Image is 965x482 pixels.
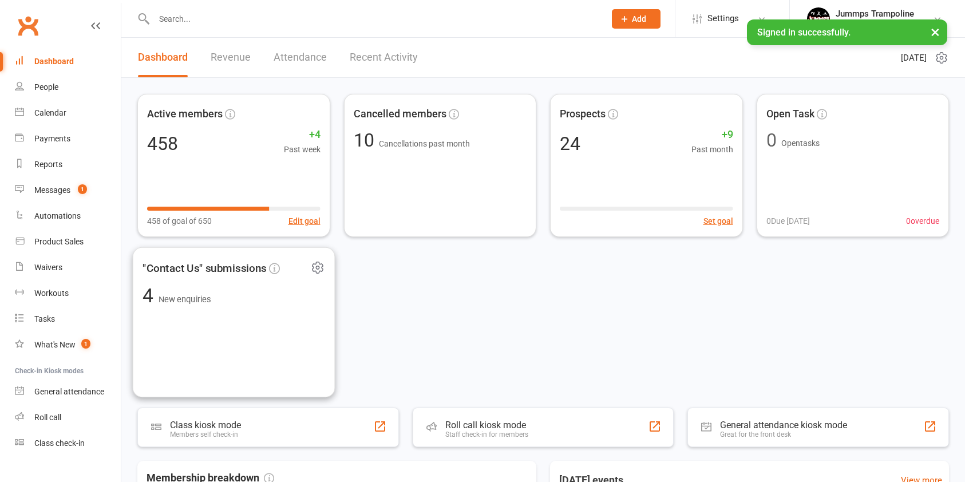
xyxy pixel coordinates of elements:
[15,379,121,405] a: General attendance kiosk mode
[34,289,69,298] div: Workouts
[632,14,646,23] span: Add
[170,420,241,430] div: Class kiosk mode
[906,215,939,227] span: 0 overdue
[15,203,121,229] a: Automations
[15,152,121,177] a: Reports
[34,340,76,349] div: What's New
[170,430,241,438] div: Members self check-in
[34,438,85,448] div: Class check-in
[34,160,62,169] div: Reports
[707,6,739,31] span: Settings
[766,131,777,149] div: 0
[147,135,178,153] div: 458
[720,430,847,438] div: Great for the front desk
[14,11,42,40] a: Clubworx
[766,106,814,123] span: Open Task
[15,430,121,456] a: Class kiosk mode
[379,139,470,148] span: Cancellations past month
[34,387,104,396] div: General attendance
[703,215,733,227] button: Set goal
[15,332,121,358] a: What's New1
[143,259,266,276] span: "Contact Us" submissions
[34,413,61,422] div: Roll call
[15,49,121,74] a: Dashboard
[147,106,223,123] span: Active members
[15,229,121,255] a: Product Sales
[691,127,733,143] span: +9
[211,38,251,77] a: Revenue
[284,127,321,143] span: +4
[34,314,55,323] div: Tasks
[34,108,66,117] div: Calendar
[836,19,933,29] div: Jummps Parkwood Pty Ltd
[274,38,327,77] a: Attendance
[350,38,418,77] a: Recent Activity
[560,135,580,153] div: 24
[34,134,70,143] div: Payments
[720,420,847,430] div: General attendance kiosk mode
[15,100,121,126] a: Calendar
[34,82,58,92] div: People
[151,11,597,27] input: Search...
[15,255,121,280] a: Waivers
[15,126,121,152] a: Payments
[34,211,81,220] div: Automations
[445,430,528,438] div: Staff check-in for members
[15,74,121,100] a: People
[15,306,121,332] a: Tasks
[901,51,927,65] span: [DATE]
[691,143,733,156] span: Past month
[354,129,379,151] span: 10
[612,9,661,29] button: Add
[925,19,946,44] button: ×
[354,106,446,123] span: Cancelled members
[15,405,121,430] a: Roll call
[34,237,84,246] div: Product Sales
[807,7,830,30] img: thumb_image1698795904.png
[766,215,810,227] span: 0 Due [DATE]
[147,215,212,227] span: 458 of goal of 650
[757,27,851,38] span: Signed in successfully.
[288,215,321,227] button: Edit goal
[560,106,606,123] span: Prospects
[159,295,211,305] span: New enquiries
[34,57,74,66] div: Dashboard
[143,285,158,307] span: 4
[445,420,528,430] div: Roll call kiosk mode
[138,38,188,77] a: Dashboard
[15,280,121,306] a: Workouts
[284,143,321,156] span: Past week
[15,177,121,203] a: Messages 1
[34,263,62,272] div: Waivers
[81,339,90,349] span: 1
[34,185,70,195] div: Messages
[78,184,87,194] span: 1
[781,139,820,148] span: Open tasks
[836,9,933,19] div: Jummps Trampoline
